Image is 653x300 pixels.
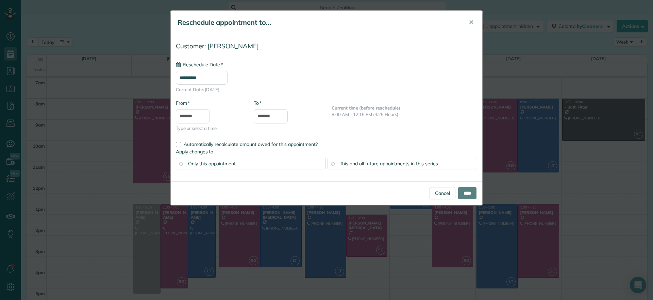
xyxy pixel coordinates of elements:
label: Apply changes to [176,148,477,155]
p: 8:00 AM - 12:15 PM (4.25 Hours) [332,111,477,118]
span: Automatically recalculate amount owed for this appointment? [184,141,318,147]
span: This and all future appointments in this series [340,161,438,167]
h5: Reschedule appointment to... [178,18,459,27]
span: Only this appointment [188,161,236,167]
span: Type or select a time [176,125,244,132]
label: To [254,100,262,106]
span: ✕ [469,18,474,26]
h4: Customer: [PERSON_NAME] [176,43,477,50]
span: Current Date: [DATE] [176,86,477,93]
label: From [176,100,190,106]
input: This and all future appointments in this series [331,162,334,165]
a: Cancel [430,187,455,199]
b: Current time (before reschedule) [332,105,400,111]
input: Only this appointment [179,162,183,165]
label: Reschedule Date [176,61,223,68]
